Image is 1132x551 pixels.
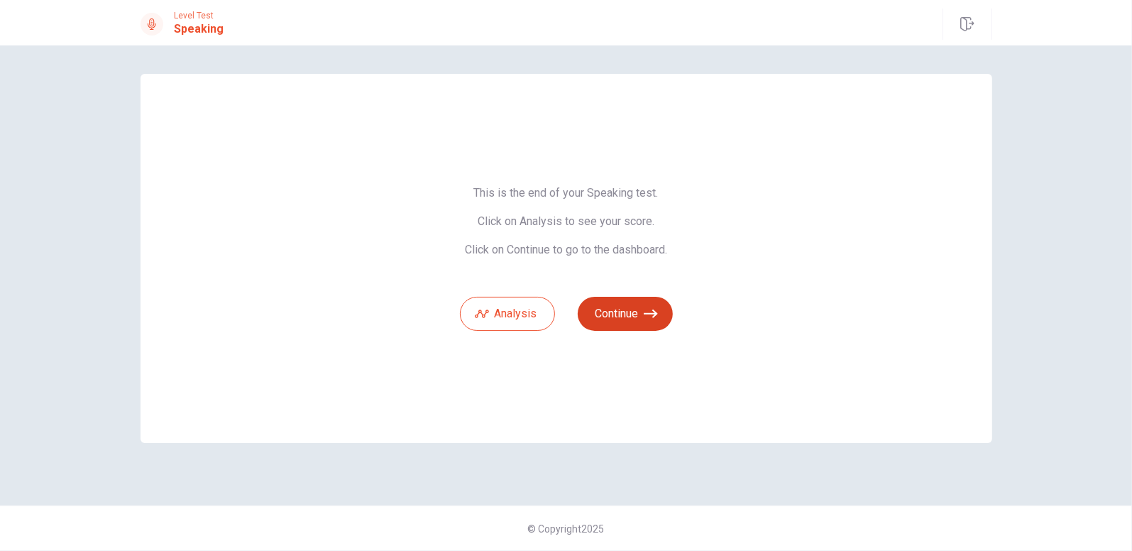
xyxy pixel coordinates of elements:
[175,11,224,21] span: Level Test
[460,186,673,257] span: This is the end of your Speaking test. Click on Analysis to see your score. Click on Continue to ...
[528,523,605,535] span: © Copyright 2025
[460,297,555,331] button: Analysis
[175,21,224,38] h1: Speaking
[578,297,673,331] button: Continue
